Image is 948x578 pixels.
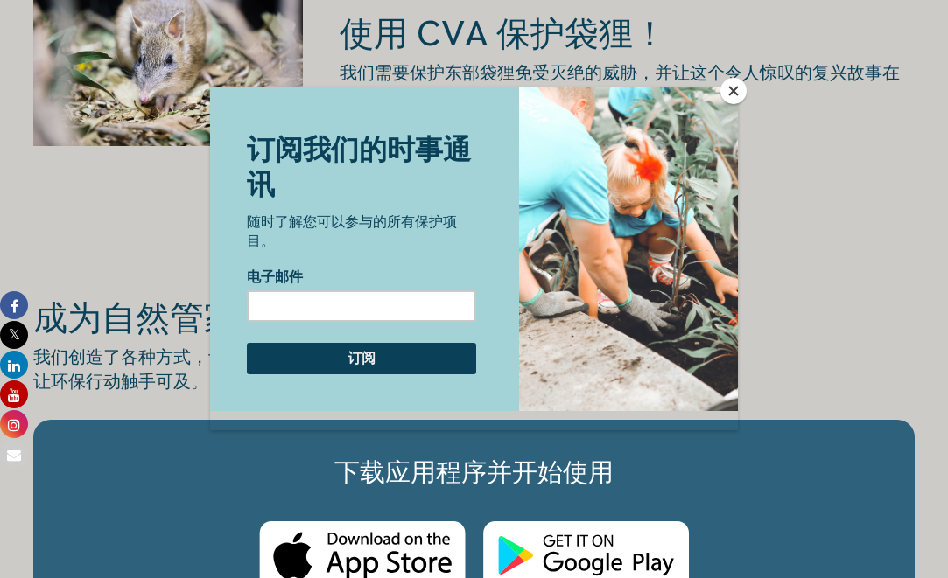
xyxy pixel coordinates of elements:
[37,47,261,114] font: 订阅我们的时事通讯
[37,183,93,198] font: 电子邮件
[19,71,242,86] font: 随时了解您可以参与的所有保护项目。
[720,78,747,104] button: 关闭
[37,128,247,162] font: 随时了解您可以参与的所有保护项目。
[19,21,224,47] font: 订阅我们的时事通讯
[37,256,266,288] input: 订阅
[462,109,485,122] font: 订阅
[19,100,929,131] button: 订阅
